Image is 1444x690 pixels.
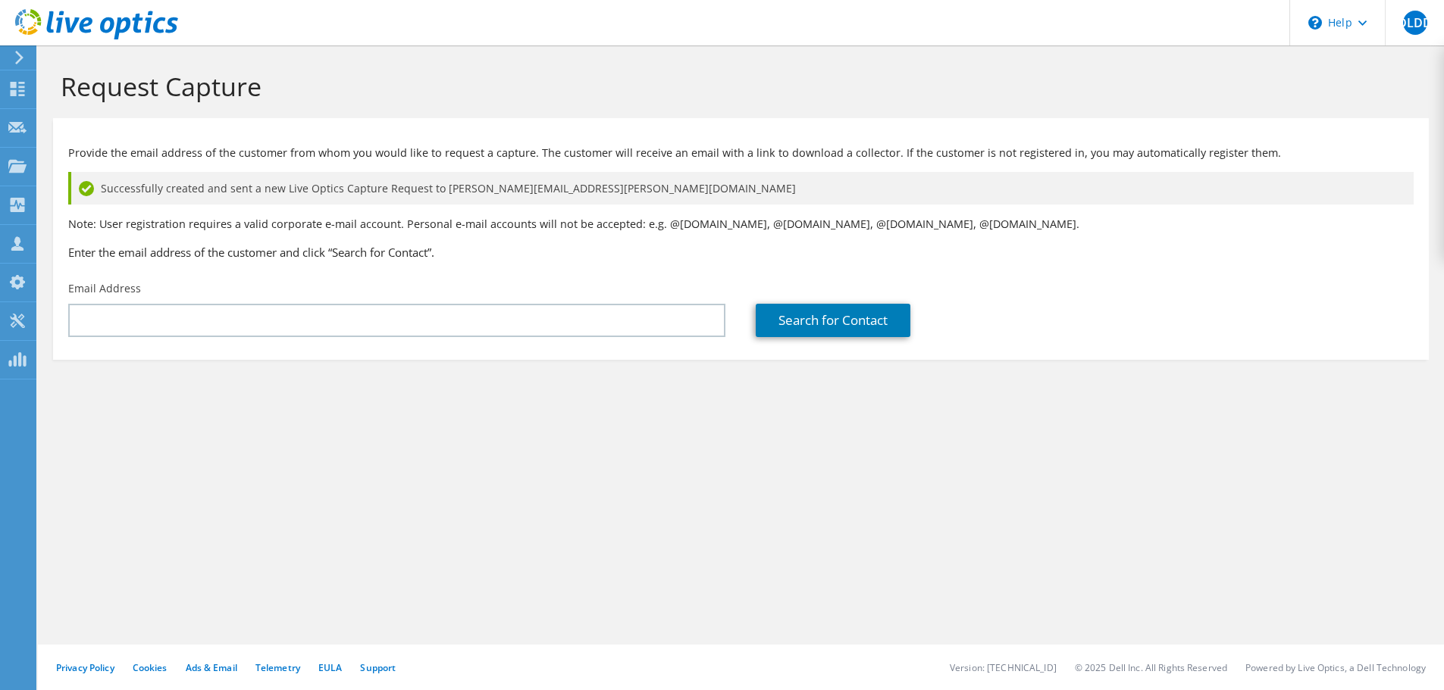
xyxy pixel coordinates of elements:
h1: Request Capture [61,70,1414,102]
li: Powered by Live Optics, a Dell Technology [1245,661,1426,674]
span: DLDD [1403,11,1427,35]
li: Version: [TECHNICAL_ID] [950,661,1057,674]
a: Cookies [133,661,168,674]
a: EULA [318,661,342,674]
svg: \n [1308,16,1322,30]
label: Email Address [68,281,141,296]
a: Privacy Policy [56,661,114,674]
p: Provide the email address of the customer from whom you would like to request a capture. The cust... [68,145,1414,161]
a: Search for Contact [756,304,910,337]
li: © 2025 Dell Inc. All Rights Reserved [1075,661,1227,674]
p: Note: User registration requires a valid corporate e-mail account. Personal e-mail accounts will ... [68,216,1414,233]
a: Telemetry [255,661,300,674]
a: Ads & Email [186,661,237,674]
h3: Enter the email address of the customer and click “Search for Contact”. [68,244,1414,261]
a: Support [360,661,396,674]
span: Successfully created and sent a new Live Optics Capture Request to [PERSON_NAME][EMAIL_ADDRESS][P... [101,180,796,197]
